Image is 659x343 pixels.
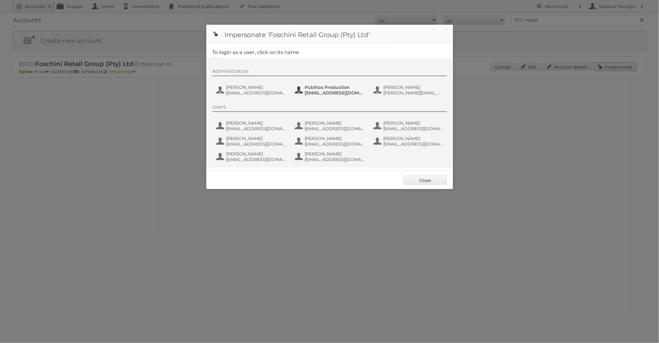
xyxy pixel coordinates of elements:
span: [EMAIL_ADDRESS][DOMAIN_NAME] [226,141,286,147]
span: [PERSON_NAME] [226,120,286,126]
h1: Impersonate 'Foschini Retail Group (Pty) Ltd' [206,25,453,43]
span: [PERSON_NAME] [384,85,443,90]
button: [PERSON_NAME] [EMAIL_ADDRESS][DOMAIN_NAME] [216,135,288,147]
button: [PERSON_NAME] [EMAIL_ADDRESS][DOMAIN_NAME] [373,135,445,147]
button: [PERSON_NAME] [EMAIL_ADDRESS][DOMAIN_NAME] [294,135,367,147]
button: [PERSON_NAME] [PERSON_NAME][EMAIL_ADDRESS][DOMAIN_NAME] [373,84,445,96]
span: [PERSON_NAME] [384,120,443,126]
span: [EMAIL_ADDRESS][DOMAIN_NAME] [226,126,286,131]
span: [PERSON_NAME][EMAIL_ADDRESS][DOMAIN_NAME] [384,90,443,96]
span: [EMAIL_ADDRESS][DOMAIN_NAME] [305,141,365,147]
span: Publitas Production [305,85,365,90]
button: [PERSON_NAME] [EMAIL_ADDRESS][DOMAIN_NAME] [294,120,367,132]
span: [PERSON_NAME] [305,120,365,126]
span: [EMAIL_ADDRESS][DOMAIN_NAME] [226,157,286,162]
span: [EMAIL_ADDRESS][DOMAIN_NAME] [384,126,443,131]
span: [EMAIL_ADDRESS][DOMAIN_NAME] [226,90,286,96]
button: [PERSON_NAME] [EMAIL_ADDRESS][DOMAIN_NAME] [216,120,288,132]
legend: To login as a user, click on its name [212,49,299,55]
span: [EMAIL_ADDRESS][DOMAIN_NAME] [384,141,443,147]
a: Close [404,176,447,185]
button: [PERSON_NAME] [EMAIL_ADDRESS][DOMAIN_NAME] [294,151,367,163]
span: [PERSON_NAME] [384,136,443,141]
span: [PERSON_NAME] [226,151,286,157]
span: [PERSON_NAME] [226,136,286,141]
span: [PERSON_NAME] [305,136,365,141]
button: [PERSON_NAME] [EMAIL_ADDRESS][DOMAIN_NAME] [216,84,288,96]
span: [EMAIL_ADDRESS][DOMAIN_NAME] [305,157,365,162]
span: [EMAIL_ADDRESS][DOMAIN_NAME] [305,90,365,96]
span: [PERSON_NAME] [305,151,365,157]
span: [PERSON_NAME] [226,85,286,90]
button: Publitas Production [EMAIL_ADDRESS][DOMAIN_NAME] [294,84,367,96]
div: Administrators [212,68,447,76]
div: Users [212,104,447,112]
button: [PERSON_NAME] [EMAIL_ADDRESS][DOMAIN_NAME] [373,120,445,132]
button: [PERSON_NAME] [EMAIL_ADDRESS][DOMAIN_NAME] [216,151,288,163]
span: [EMAIL_ADDRESS][DOMAIN_NAME] [305,126,365,131]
